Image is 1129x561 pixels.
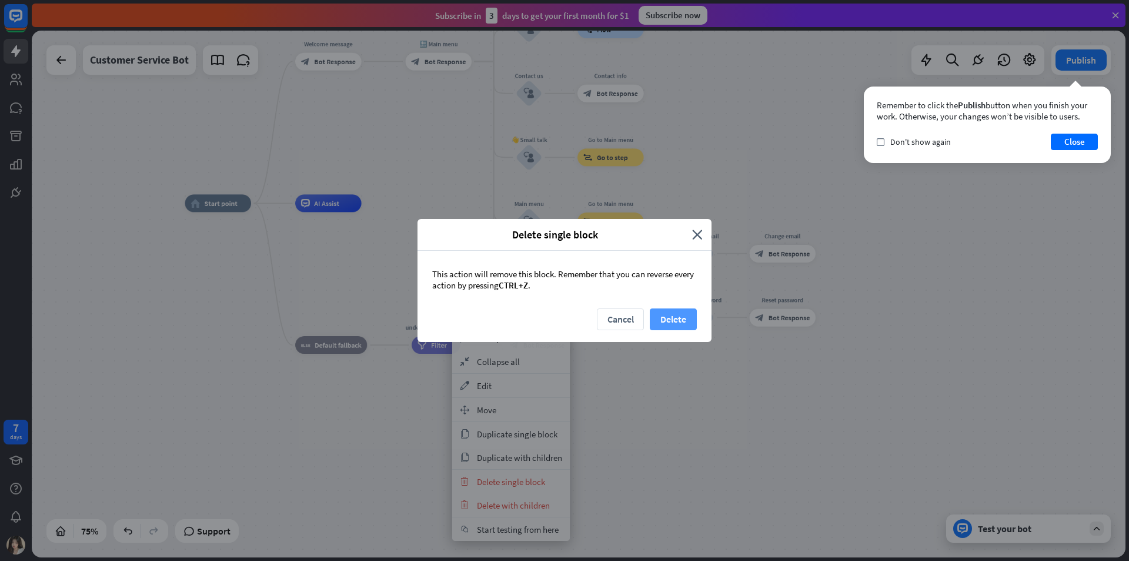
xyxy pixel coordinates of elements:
i: close [692,228,703,241]
span: Delete single block [426,228,683,241]
button: Open LiveChat chat widget [9,5,45,40]
button: Cancel [597,308,644,330]
button: Close [1051,134,1098,150]
span: Don't show again [890,137,951,147]
div: This action will remove this block. Remember that you can reverse every action by pressing . [417,251,712,308]
button: Delete [650,308,697,330]
div: Remember to click the button when you finish your work. Otherwise, your changes won’t be visible ... [877,99,1098,122]
span: Publish [958,99,986,111]
span: CTRL+Z [499,280,528,291]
